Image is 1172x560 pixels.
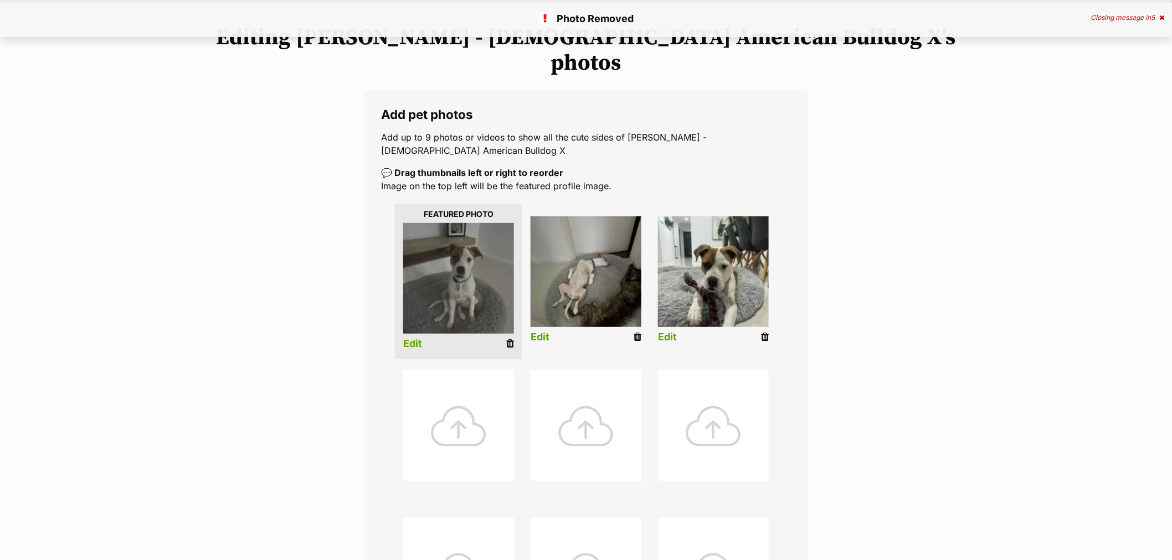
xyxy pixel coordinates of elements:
[381,167,563,178] b: 💬 Drag thumbnails left or right to reorder
[403,338,422,350] a: Edit
[196,25,976,76] h1: Editing [PERSON_NAME] - [DEMOGRAPHIC_DATA] American Bulldog X's photos
[1091,14,1165,22] div: Closing message in
[531,331,549,343] a: Edit
[11,11,1161,26] p: Photo Removed
[381,131,791,157] p: Add up to 9 photos or videos to show all the cute sides of [PERSON_NAME] - [DEMOGRAPHIC_DATA] Ame...
[1152,13,1155,22] span: 5
[531,216,641,327] img: h7buazpibj3d8dzgz78s.jpg
[381,166,791,193] p: Image on the top left will be the featured profile image.
[403,223,514,334] img: d59lvdczvfgmmc40jjmj.jpg
[381,107,791,122] legend: Add pet photos
[658,331,677,343] a: Edit
[658,216,769,327] img: hxcaukc0pwwgdbay4vim.jpg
